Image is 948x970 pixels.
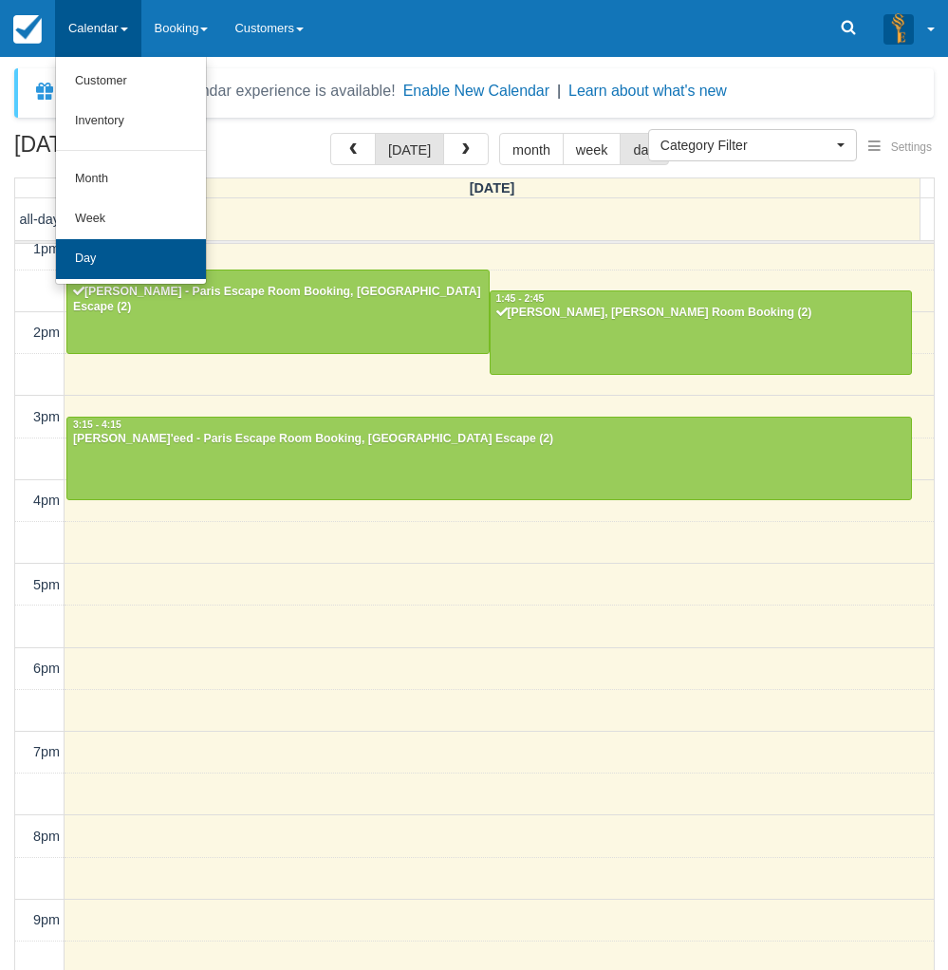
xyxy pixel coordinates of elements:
[73,420,121,430] span: 3:15 - 4:15
[56,199,206,239] a: Week
[495,306,907,321] div: [PERSON_NAME], [PERSON_NAME] Room Booking (2)
[33,661,60,676] span: 6pm
[33,409,60,424] span: 3pm
[13,15,42,44] img: checkfront-main-nav-mini-logo.png
[33,241,60,256] span: 1pm
[14,133,254,168] h2: [DATE]
[56,62,206,102] a: Customer
[56,159,206,199] a: Month
[72,285,484,315] div: [PERSON_NAME] - Paris Escape Room Booking, [GEOGRAPHIC_DATA] Escape (2)
[33,744,60,759] span: 7pm
[56,239,206,279] a: Day
[496,293,545,304] span: 1:45 - 2:45
[55,57,207,285] ul: Calendar
[66,417,912,500] a: 3:15 - 4:15[PERSON_NAME]'eed - Paris Escape Room Booking, [GEOGRAPHIC_DATA] Escape (2)
[470,180,515,196] span: [DATE]
[20,212,60,227] span: all-day
[375,133,444,165] button: [DATE]
[857,134,943,161] button: Settings
[64,80,396,103] div: A new Booking Calendar experience is available!
[33,577,60,592] span: 5pm
[620,133,668,165] button: day
[648,129,857,161] button: Category Filter
[403,82,549,101] button: Enable New Calendar
[563,133,622,165] button: week
[33,325,60,340] span: 2pm
[56,102,206,141] a: Inventory
[66,270,490,353] a: 1:30 - 2:30[PERSON_NAME] - Paris Escape Room Booking, [GEOGRAPHIC_DATA] Escape (2)
[72,432,906,447] div: [PERSON_NAME]'eed - Paris Escape Room Booking, [GEOGRAPHIC_DATA] Escape (2)
[499,133,564,165] button: month
[33,912,60,927] span: 9pm
[557,83,561,99] span: |
[33,493,60,508] span: 4pm
[891,140,932,154] span: Settings
[490,290,913,374] a: 1:45 - 2:45[PERSON_NAME], [PERSON_NAME] Room Booking (2)
[33,829,60,844] span: 8pm
[883,13,914,44] img: A3
[568,83,727,99] a: Learn about what's new
[660,136,832,155] span: Category Filter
